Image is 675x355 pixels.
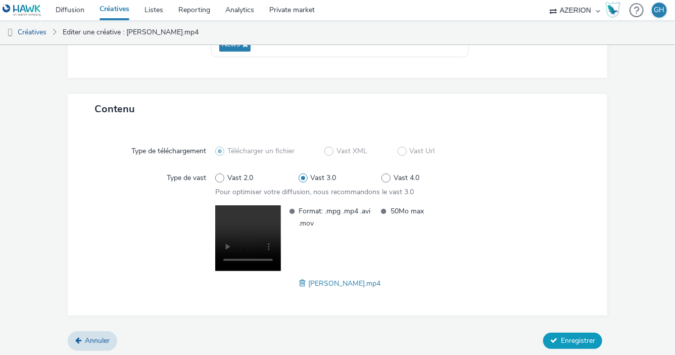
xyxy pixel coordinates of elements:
[309,279,381,288] span: [PERSON_NAME].mp4
[543,333,602,349] button: Enregistrer
[605,2,624,18] a: Hawk Academy
[68,331,117,350] a: Annuler
[58,20,204,45] a: Editer une créative : [PERSON_NAME].mp4
[215,187,414,197] span: Pour optimiser votre diffusion, nous recommandons le vast 3.0
[227,146,295,156] span: Télécharger un fichier
[654,3,665,18] div: GH
[605,2,620,18] img: Hawk Academy
[299,205,373,229] span: Format: .mpg .mp4 .avi .mov
[163,169,210,183] label: Type de vast
[409,146,435,156] span: Vast Url
[222,40,240,49] span: News
[127,142,210,156] label: Type de téléchargement
[561,336,595,345] span: Enregistrer
[85,336,110,345] span: Annuler
[227,173,253,183] span: Vast 2.0
[3,4,41,17] img: undefined Logo
[391,205,465,229] span: 50Mo max
[5,28,15,38] img: dooh
[336,146,367,156] span: Vast XML
[94,102,135,116] span: Contenu
[394,173,419,183] span: Vast 4.0
[310,173,336,183] span: Vast 3.0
